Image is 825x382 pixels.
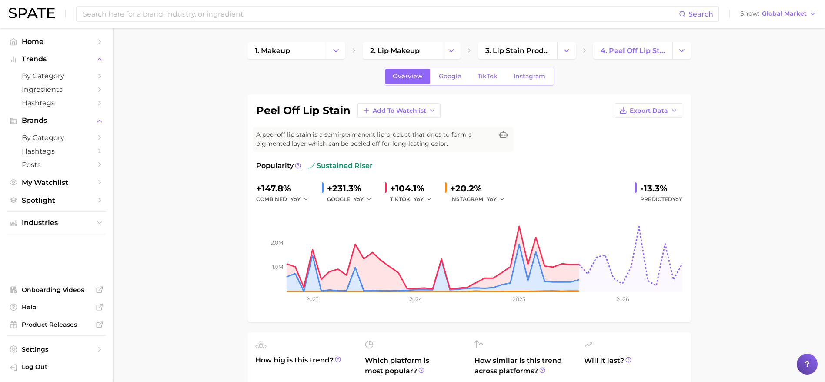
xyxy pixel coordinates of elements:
[601,47,665,55] span: 4. peel off lip stain
[7,35,106,48] a: Home
[450,194,511,204] div: INSTAGRAM
[327,194,378,204] div: GOOGLE
[478,73,498,80] span: TikTok
[487,195,497,203] span: YoY
[256,161,294,171] span: Popularity
[22,161,91,169] span: Posts
[640,181,682,195] div: -13.3%
[22,99,91,107] span: Hashtags
[584,355,683,376] span: Will it last?
[514,73,545,80] span: Instagram
[557,42,576,59] button: Change Category
[7,216,106,229] button: Industries
[393,73,423,80] span: Overview
[247,42,327,59] a: 1. makeup
[485,47,550,55] span: 3. lip stain products
[22,303,91,311] span: Help
[9,8,55,18] img: SPATE
[762,11,807,16] span: Global Market
[354,194,372,204] button: YoY
[7,53,106,66] button: Trends
[7,114,106,127] button: Brands
[22,345,91,353] span: Settings
[7,83,106,96] a: Ingredients
[291,194,309,204] button: YoY
[22,363,99,371] span: Log Out
[615,103,682,118] button: Export Data
[22,55,91,63] span: Trends
[82,7,679,21] input: Search here for a brand, industry, or ingredient
[385,69,430,84] a: Overview
[7,69,106,83] a: by Category
[22,286,91,294] span: Onboarding Videos
[22,117,91,124] span: Brands
[7,318,106,331] a: Product Releases
[513,296,525,302] tspan: 2025
[7,176,106,189] a: My Watchlist
[630,107,668,114] span: Export Data
[740,11,759,16] span: Show
[291,195,301,203] span: YoY
[22,147,91,155] span: Hashtags
[470,69,505,84] a: TikTok
[738,8,818,20] button: ShowGlobal Market
[409,296,422,302] tspan: 2024
[256,130,493,148] span: A peel-off lip stain is a semi-permanent lip product that dries to form a pigmented layer which c...
[7,131,106,144] a: by Category
[439,73,461,80] span: Google
[256,181,315,195] div: +147.8%
[506,69,553,84] a: Instagram
[370,47,420,55] span: 2. lip makeup
[442,42,461,59] button: Change Category
[22,134,91,142] span: by Category
[7,283,106,296] a: Onboarding Videos
[7,360,106,375] a: Log out. Currently logged in with e-mail saracespedes@belcorp.biz.
[256,105,351,116] h1: peel off lip stain
[373,107,426,114] span: Add to Watchlist
[363,42,442,59] a: 2. lip makeup
[390,181,438,195] div: +104.1%
[688,10,713,18] span: Search
[390,194,438,204] div: TIKTOK
[616,296,628,302] tspan: 2026
[22,85,91,94] span: Ingredients
[414,195,424,203] span: YoY
[308,161,373,171] span: sustained riser
[22,72,91,80] span: by Category
[327,181,378,195] div: +231.3%
[593,42,672,59] a: 4. peel off lip stain
[255,355,354,376] span: How big is this trend?
[357,103,441,118] button: Add to Watchlist
[22,321,91,328] span: Product Releases
[474,355,574,376] span: How similar is this trend across platforms?
[308,162,315,169] img: sustained riser
[354,195,364,203] span: YoY
[672,42,691,59] button: Change Category
[7,194,106,207] a: Spotlight
[431,69,469,84] a: Google
[414,194,432,204] button: YoY
[327,42,345,59] button: Change Category
[7,343,106,356] a: Settings
[7,301,106,314] a: Help
[22,196,91,204] span: Spotlight
[255,47,290,55] span: 1. makeup
[640,194,682,204] span: Predicted
[450,181,511,195] div: +20.2%
[256,194,315,204] div: combined
[478,42,557,59] a: 3. lip stain products
[487,194,505,204] button: YoY
[7,96,106,110] a: Hashtags
[672,196,682,202] span: YoY
[7,158,106,171] a: Posts
[7,144,106,158] a: Hashtags
[22,37,91,46] span: Home
[306,296,319,302] tspan: 2023
[22,178,91,187] span: My Watchlist
[22,219,91,227] span: Industries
